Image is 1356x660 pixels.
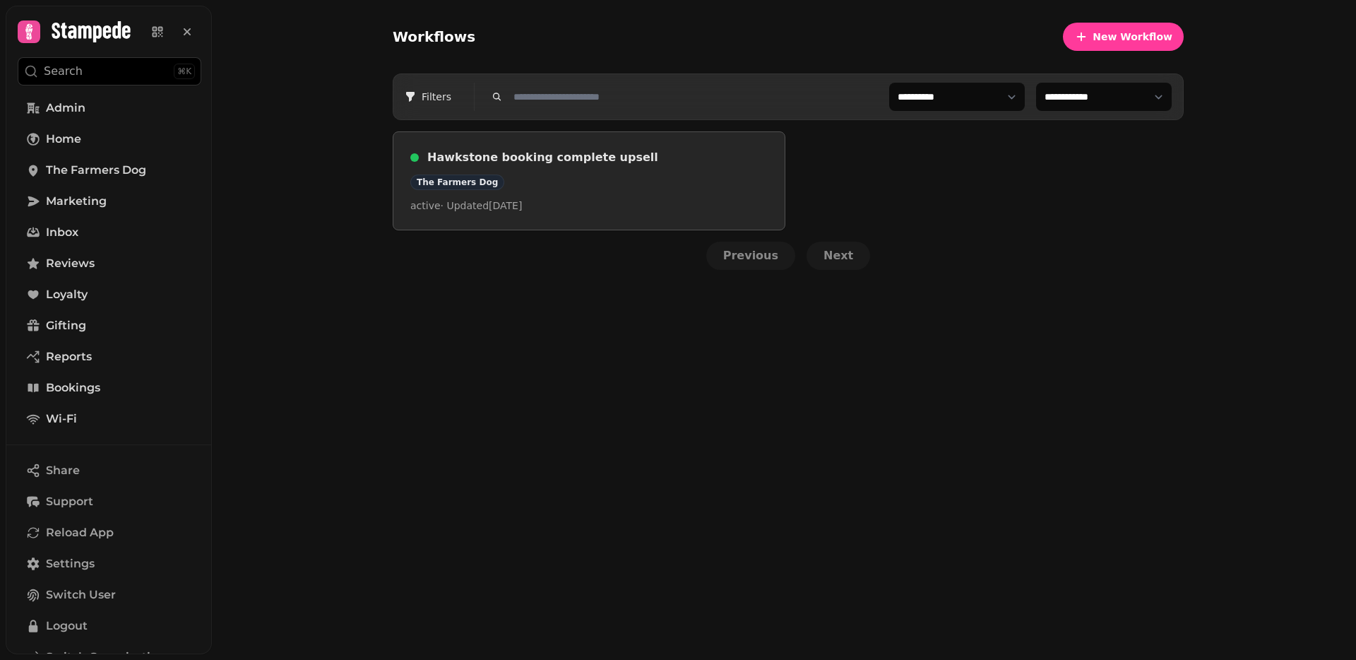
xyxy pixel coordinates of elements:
[1036,83,1172,111] select: Filter workflows by status
[405,90,463,104] span: Filters
[46,162,146,179] span: The Farmers Dog
[807,242,870,270] button: Next
[706,242,795,270] button: Previous
[18,405,201,433] a: Wi-Fi
[46,100,85,117] span: Admin
[18,312,201,340] a: Gifting
[18,456,201,485] button: Share
[18,550,201,578] a: Settings
[46,462,80,479] span: Share
[44,63,83,80] p: Search
[46,411,77,428] span: Wi-Fi
[1093,32,1172,42] span: New Workflow
[410,199,768,213] p: active · Updated [DATE]
[18,57,201,86] button: Search⌘K
[46,555,95,572] span: Settings
[46,255,95,272] span: Reviews
[427,149,768,166] h3: Hawkstone booking complete upsell
[18,488,201,516] button: Support
[18,281,201,309] a: Loyalty
[18,374,201,402] a: Bookings
[393,131,785,230] a: Hawkstone booking complete upsellThe Farmers Dogactive· Updated[DATE]
[889,83,1025,111] select: Filter workflows by venue
[393,27,475,47] h2: Workflows
[18,581,201,609] button: Switch User
[18,156,201,184] a: The Farmers Dog
[18,343,201,371] a: Reports
[18,612,201,640] button: Logout
[18,519,201,547] button: Reload App
[18,249,201,278] a: Reviews
[46,348,92,365] span: Reports
[18,187,201,216] a: Marketing
[46,524,114,541] span: Reload App
[46,286,88,303] span: Loyalty
[46,193,107,210] span: Marketing
[174,64,195,79] div: ⌘K
[46,379,100,396] span: Bookings
[410,175,504,190] div: The Farmers Dog
[18,125,201,153] a: Home
[46,317,86,334] span: Gifting
[18,218,201,247] a: Inbox
[1063,23,1184,51] button: New Workflow
[18,94,201,122] a: Admin
[46,224,78,241] span: Inbox
[46,493,93,510] span: Support
[46,587,116,603] span: Switch User
[46,618,88,635] span: Logout
[823,250,853,261] span: Next
[46,131,81,148] span: Home
[723,250,778,261] span: Previous
[508,87,878,107] input: Search workflows by name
